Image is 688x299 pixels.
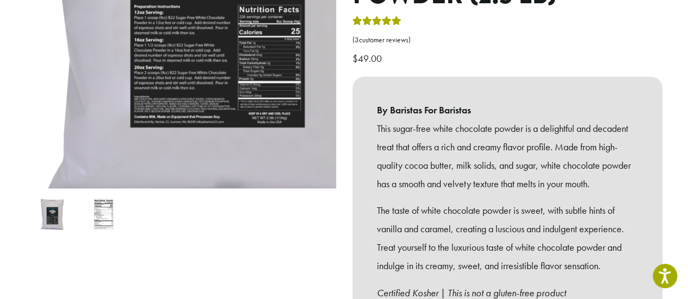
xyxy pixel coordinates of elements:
[352,35,662,46] a: (3customer reviews)
[355,35,359,44] span: 3
[352,52,358,65] span: $
[377,201,638,275] p: The taste of white chocolate powder is sweet, with subtle hints of vanilla and caramel, creating ...
[377,287,566,299] em: Certified Kosher | This is not a gluten-free product
[352,15,401,31] div: Rated 5.00 out of 5
[82,193,125,236] img: Barista 22 Sugar-Free White Chocolate Powder (2.5 lb) - Image 2
[377,119,638,193] p: This sugar-free white chocolate powder is a delightful and decadent treat that offers a rich and ...
[352,52,385,65] bdi: 49.00
[30,193,73,236] img: Barista 22 Sugar Free White Chocolate Powder
[377,101,638,119] b: By Baristas For Baristas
